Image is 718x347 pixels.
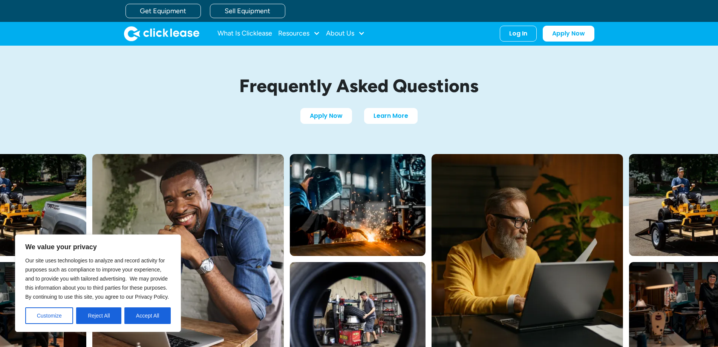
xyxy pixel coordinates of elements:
[509,30,527,37] div: Log In
[76,307,121,324] button: Reject All
[182,76,536,96] h1: Frequently Asked Questions
[124,26,199,41] img: Clicklease logo
[25,307,73,324] button: Customize
[290,154,426,256] img: A welder in a large mask working on a large pipe
[278,26,320,41] div: Resources
[210,4,285,18] a: Sell Equipment
[217,26,272,41] a: What Is Clicklease
[126,4,201,18] a: Get Equipment
[364,108,418,124] a: Learn More
[25,242,171,251] p: We value your privacy
[543,26,594,42] a: Apply Now
[124,307,171,324] button: Accept All
[300,108,352,124] a: Apply Now
[25,258,169,300] span: Our site uses technologies to analyze and record activity for purposes such as compliance to impr...
[124,26,199,41] a: home
[15,234,181,332] div: We value your privacy
[326,26,365,41] div: About Us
